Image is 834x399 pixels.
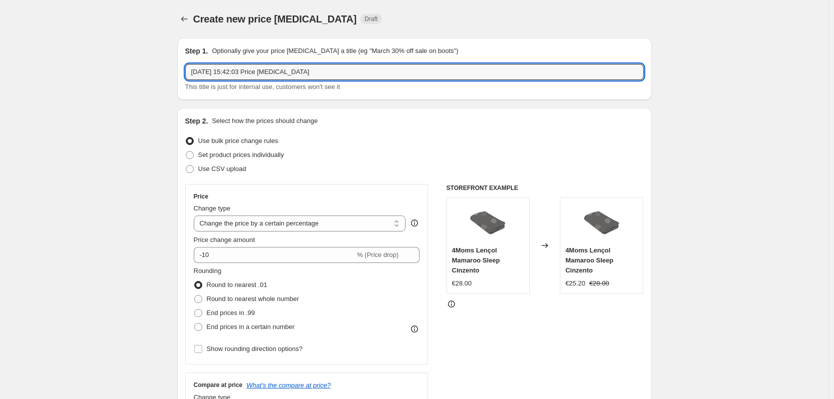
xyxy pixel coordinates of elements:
[194,236,255,243] span: Price change amount
[193,13,357,24] span: Create new price [MEDICAL_DATA]
[185,64,644,80] input: 30% off holiday sale
[247,381,331,389] button: What's the compare at price?
[468,202,508,242] img: c5db7a55eb9b22cc4b0457edede21410_80x.png
[446,184,644,192] h6: STOREFRONT EXAMPLE
[582,202,622,242] img: c5db7a55eb9b22cc4b0457edede21410_80x.png
[452,278,472,288] div: €28.00
[357,251,399,258] span: % (Price drop)
[212,46,458,56] p: Optionally give your price [MEDICAL_DATA] a title (eg "March 30% off sale on boots")
[589,278,609,288] strike: €28.00
[185,83,340,90] span: This title is just for internal use, customers won't see it
[452,246,500,274] span: 4Moms Lençol Mamaroo Sleep Cinzento
[207,323,295,330] span: End prices in a certain number
[198,165,246,172] span: Use CSV upload
[565,246,613,274] span: 4Moms Lençol Mamaroo Sleep Cinzento
[410,218,419,228] div: help
[198,137,278,144] span: Use bulk price change rules
[177,12,191,26] button: Price change jobs
[207,295,299,302] span: Round to nearest whole number
[194,247,355,263] input: -15
[207,281,267,288] span: Round to nearest .01
[207,309,255,316] span: End prices in .99
[365,15,378,23] span: Draft
[194,267,222,274] span: Rounding
[207,345,303,352] span: Show rounding direction options?
[194,204,231,212] span: Change type
[212,116,318,126] p: Select how the prices should change
[194,192,208,200] h3: Price
[198,151,284,158] span: Set product prices individually
[185,116,208,126] h2: Step 2.
[565,278,585,288] div: €25.20
[194,381,243,389] h3: Compare at price
[185,46,208,56] h2: Step 1.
